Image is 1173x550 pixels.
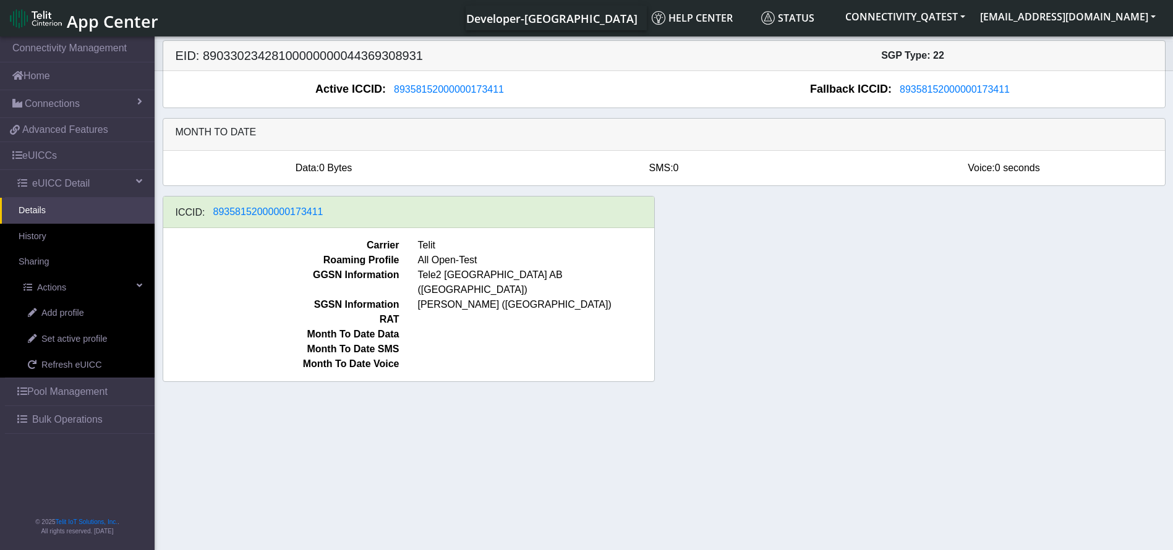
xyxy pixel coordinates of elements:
a: Pool Management [5,378,155,405]
a: Bulk Operations [5,406,155,433]
img: knowledge.svg [652,11,665,25]
span: RAT [154,312,409,327]
span: Add profile [41,307,84,320]
span: Help center [652,11,733,25]
span: SGSN Information [154,297,409,312]
button: 89358152000000173411 [205,204,331,220]
span: Fallback ICCID: [810,81,892,98]
a: Your current platform instance [466,6,637,30]
span: Data: [296,163,319,173]
a: Add profile [9,300,155,326]
span: Status [761,11,814,25]
a: Refresh eUICC [9,352,155,378]
span: Active ICCID: [315,81,386,98]
span: 89358152000000173411 [900,84,1010,95]
a: Help center [647,6,756,30]
span: 0 Bytes [319,163,352,173]
h6: Month to date [176,126,1153,138]
a: Actions [5,275,155,301]
button: CONNECTIVITY_QATEST [838,6,973,28]
button: 89358152000000173411 [386,82,512,98]
span: Developer-[GEOGRAPHIC_DATA] [466,11,638,26]
span: Connections [25,96,80,111]
span: App Center [67,10,158,33]
a: Status [756,6,838,30]
span: SMS: [649,163,673,173]
span: Tele2 [GEOGRAPHIC_DATA] AB ([GEOGRAPHIC_DATA]) [409,268,663,297]
span: Refresh eUICC [41,358,102,372]
span: 0 seconds [995,163,1040,173]
span: All Open-Test [409,253,663,268]
span: Month To Date Voice [154,357,409,371]
a: App Center [10,5,156,32]
span: Voice: [968,163,995,173]
button: 89358152000000173411 [892,82,1018,98]
span: Bulk Operations [32,412,103,427]
a: eUICC Detail [5,170,155,197]
a: Set active profile [9,326,155,352]
span: Month To Date SMS [154,342,409,357]
img: status.svg [761,11,775,25]
span: eUICC Detail [32,176,90,191]
span: Set active profile [41,332,107,346]
span: Actions [37,281,66,295]
span: SGP Type: 22 [881,50,944,61]
span: 89358152000000173411 [394,84,504,95]
a: Telit IoT Solutions, Inc. [56,518,117,525]
h5: EID: 89033023428100000000044369308931 [166,48,664,63]
span: Advanced Features [22,122,108,137]
span: 0 [673,163,679,173]
span: [PERSON_NAME] ([GEOGRAPHIC_DATA]) [409,297,663,312]
span: GGSN Information [154,268,409,297]
button: [EMAIL_ADDRESS][DOMAIN_NAME] [973,6,1163,28]
span: Telit [409,238,663,253]
span: 89358152000000173411 [213,206,323,217]
h6: ICCID: [176,206,205,218]
span: Carrier [154,238,409,253]
span: Roaming Profile [154,253,409,268]
span: Month To Date Data [154,327,409,342]
img: logo-telit-cinterion-gw-new.png [10,9,62,28]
